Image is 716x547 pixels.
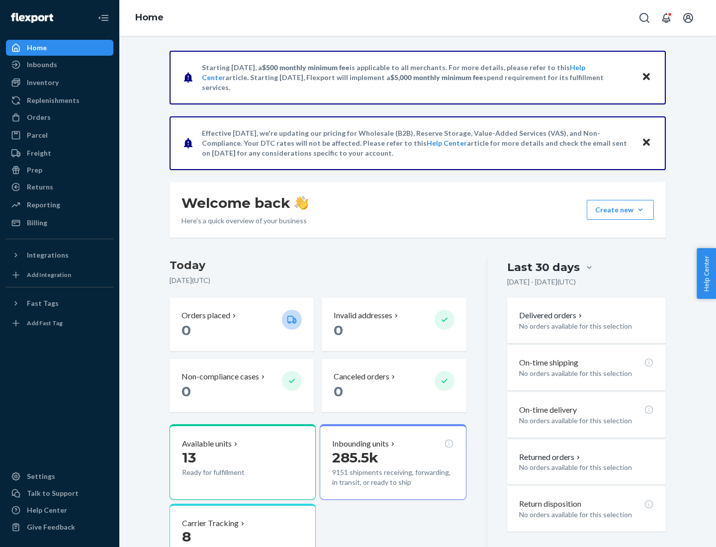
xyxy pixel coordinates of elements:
[182,528,191,545] span: 8
[6,295,113,311] button: Fast Tags
[656,8,676,28] button: Open notifications
[181,194,308,212] h1: Welcome back
[27,95,80,105] div: Replenishments
[181,310,230,321] p: Orders placed
[507,277,576,287] p: [DATE] - [DATE] ( UTC )
[6,109,113,125] a: Orders
[27,488,79,498] div: Talk to Support
[27,298,59,308] div: Fast Tags
[6,40,113,56] a: Home
[519,416,654,426] p: No orders available for this selection
[519,357,578,368] p: On-time shipping
[332,467,453,487] p: 9151 shipments receiving, forwarding, in transit, or ready to ship
[6,127,113,143] a: Parcel
[334,322,343,339] span: 0
[27,43,47,53] div: Home
[182,467,274,477] p: Ready for fulfillment
[27,319,63,327] div: Add Fast Tag
[170,298,314,351] button: Orders placed 0
[332,449,378,466] span: 285.5k
[519,310,584,321] button: Delivered orders
[27,182,53,192] div: Returns
[262,63,350,72] span: $500 monthly minimum fee
[182,449,196,466] span: 13
[322,359,466,412] button: Canceled orders 0
[27,78,59,88] div: Inventory
[182,438,232,450] p: Available units
[507,260,580,275] div: Last 30 days
[640,136,653,150] button: Close
[181,322,191,339] span: 0
[6,162,113,178] a: Prep
[27,271,71,279] div: Add Integration
[27,200,60,210] div: Reporting
[27,250,69,260] div: Integrations
[127,3,172,32] ol: breadcrumbs
[334,383,343,400] span: 0
[334,371,389,382] p: Canceled orders
[6,57,113,73] a: Inbounds
[170,275,466,285] p: [DATE] ( UTC )
[6,215,113,231] a: Billing
[27,148,51,158] div: Freight
[640,70,653,85] button: Close
[6,179,113,195] a: Returns
[334,310,392,321] p: Invalid addresses
[519,462,654,472] p: No orders available for this selection
[182,518,239,529] p: Carrier Tracking
[519,498,581,510] p: Return disposition
[27,471,55,481] div: Settings
[519,510,654,520] p: No orders available for this selection
[6,485,113,501] a: Talk to Support
[27,165,42,175] div: Prep
[202,128,632,158] p: Effective [DATE], we're updating our pricing for Wholesale (B2B), Reserve Storage, Value-Added Se...
[332,438,389,450] p: Inbounding units
[27,60,57,70] div: Inbounds
[519,368,654,378] p: No orders available for this selection
[587,200,654,220] button: Create new
[6,247,113,263] button: Integrations
[6,75,113,91] a: Inventory
[390,73,483,82] span: $5,000 monthly minimum fee
[519,321,654,331] p: No orders available for this selection
[181,383,191,400] span: 0
[6,267,113,283] a: Add Integration
[170,424,316,500] button: Available units13Ready for fulfillment
[6,502,113,518] a: Help Center
[320,424,466,500] button: Inbounding units285.5k9151 shipments receiving, forwarding, in transit, or ready to ship
[170,359,314,412] button: Non-compliance cases 0
[678,8,698,28] button: Open account menu
[27,522,75,532] div: Give Feedback
[519,452,582,463] button: Returned orders
[135,12,164,23] a: Home
[697,248,716,299] button: Help Center
[93,8,113,28] button: Close Navigation
[322,298,466,351] button: Invalid addresses 0
[202,63,632,92] p: Starting [DATE], a is applicable to all merchants. For more details, please refer to this article...
[181,216,308,226] p: Here’s a quick overview of your business
[11,13,53,23] img: Flexport logo
[170,258,466,273] h3: Today
[427,139,467,147] a: Help Center
[6,92,113,108] a: Replenishments
[294,196,308,210] img: hand-wave emoji
[27,218,47,228] div: Billing
[181,371,259,382] p: Non-compliance cases
[6,468,113,484] a: Settings
[27,112,51,122] div: Orders
[6,145,113,161] a: Freight
[6,197,113,213] a: Reporting
[6,519,113,535] button: Give Feedback
[634,8,654,28] button: Open Search Box
[27,505,67,515] div: Help Center
[27,130,48,140] div: Parcel
[6,315,113,331] a: Add Fast Tag
[519,404,577,416] p: On-time delivery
